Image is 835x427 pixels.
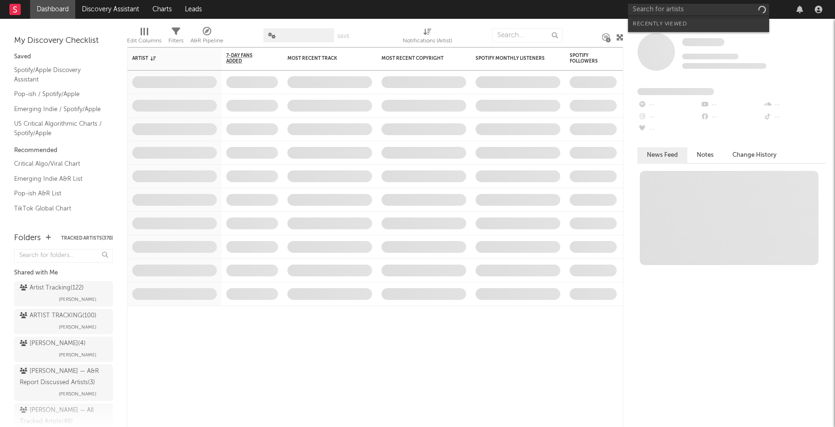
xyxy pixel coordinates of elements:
[763,99,826,111] div: --
[14,145,113,156] div: Recommended
[14,203,103,214] a: TikTok Global Chart
[14,174,103,184] a: Emerging Indie A&R List
[14,119,103,138] a: US Critical Algorithmic Charts / Spotify/Apple
[723,147,786,163] button: Change History
[14,337,113,362] a: [PERSON_NAME](4)[PERSON_NAME]
[637,88,714,95] span: Fans Added by Platform
[14,281,113,306] a: Artist Tracking(122)[PERSON_NAME]
[226,53,264,64] span: 7-Day Fans Added
[700,111,763,123] div: --
[14,51,113,63] div: Saved
[492,28,563,42] input: Search...
[287,56,358,61] div: Most Recent Track
[59,388,96,400] span: [PERSON_NAME]
[20,282,84,294] div: Artist Tracking ( 122 )
[14,159,103,169] a: Critical Algo/Viral Chart
[628,4,769,16] input: Search for artists
[337,34,350,39] button: Save
[14,249,113,263] input: Search for folders...
[127,35,161,47] div: Edit Columns
[476,56,546,61] div: Spotify Monthly Listeners
[14,35,113,47] div: My Discovery Checklist
[682,54,739,59] span: Tracking Since: [DATE]
[682,63,766,69] span: 0 fans last week
[168,24,183,51] div: Filters
[20,338,86,349] div: [PERSON_NAME] ( 4 )
[191,35,223,47] div: A&R Pipeline
[763,111,826,123] div: --
[633,18,764,30] div: Recently Viewed
[59,349,96,361] span: [PERSON_NAME]
[382,56,452,61] div: Most Recent Copyright
[14,364,113,401] a: [PERSON_NAME] — A&R Report Discussed Artists(3)[PERSON_NAME]
[59,322,96,333] span: [PERSON_NAME]
[191,24,223,51] div: A&R Pipeline
[61,236,113,241] button: Tracked Artists(370)
[132,56,203,61] div: Artist
[14,267,113,279] div: Shared with Me
[14,233,41,244] div: Folders
[682,38,724,47] a: Some Artist
[637,111,700,123] div: --
[20,366,105,388] div: [PERSON_NAME] — A&R Report Discussed Artists ( 3 )
[14,188,103,199] a: Pop-ish A&R List
[637,147,687,163] button: News Feed
[127,24,161,51] div: Edit Columns
[637,123,700,136] div: --
[637,99,700,111] div: --
[14,65,103,84] a: Spotify/Apple Discovery Assistant
[682,38,724,46] span: Some Artist
[20,310,96,322] div: ARTIST TRACKING ( 100 )
[14,309,113,334] a: ARTIST TRACKING(100)[PERSON_NAME]
[570,53,603,64] div: Spotify Followers
[403,24,452,51] div: Notifications (Artist)
[700,99,763,111] div: --
[168,35,183,47] div: Filters
[59,294,96,305] span: [PERSON_NAME]
[403,35,452,47] div: Notifications (Artist)
[14,89,103,99] a: Pop-ish / Spotify/Apple
[687,147,723,163] button: Notes
[14,104,103,114] a: Emerging Indie / Spotify/Apple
